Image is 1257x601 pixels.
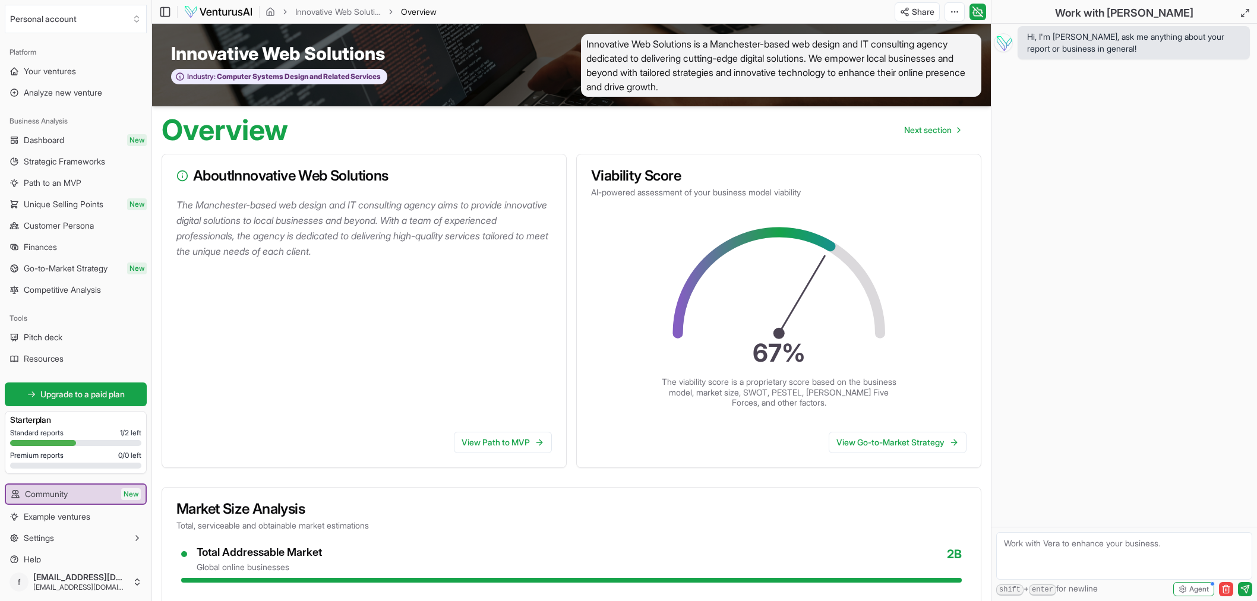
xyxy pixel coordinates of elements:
[176,197,557,259] p: The Manchester-based web design and IT consulting agency aims to provide innovative digital solut...
[1029,584,1056,596] kbd: enter
[24,511,90,523] span: Example ventures
[5,349,147,368] a: Resources
[24,156,105,167] span: Strategic Frameworks
[5,238,147,257] a: Finances
[24,532,54,544] span: Settings
[162,116,288,144] h1: Overview
[895,118,969,142] a: Go to next page
[401,6,437,18] span: Overview
[176,169,552,183] h3: About Innovative Web Solutions
[127,262,147,274] span: New
[947,546,962,574] span: 2B
[829,432,967,453] a: View Go-to-Market Strategy
[1173,582,1214,596] button: Agent
[591,169,967,183] h3: Viability Score
[5,529,147,548] button: Settings
[24,220,94,232] span: Customer Persona
[660,377,898,408] p: The viability score is a proprietary score based on the business model, market size, SWOT, PESTEL...
[10,451,64,460] span: Premium reports
[1055,5,1193,21] h2: Work with [PERSON_NAME]
[33,572,128,583] span: [EMAIL_ADDRESS][DOMAIN_NAME]
[5,5,147,33] button: Select an organization
[5,507,147,526] a: Example ventures
[10,428,64,438] span: Standard reports
[5,259,147,278] a: Go-to-Market StrategyNew
[25,488,68,500] span: Community
[10,572,29,591] span: f
[24,65,76,77] span: Your ventures
[753,338,806,368] text: 67 %
[24,284,101,296] span: Competitive Analysis
[118,451,141,460] span: 0 / 0 left
[24,353,64,365] span: Resources
[912,6,934,18] span: Share
[5,62,147,81] a: Your ventures
[581,34,981,97] span: Innovative Web Solutions is a Manchester-based web design and IT consulting agency dedicated to d...
[591,186,967,198] p: AI-powered assessment of your business model viability
[266,6,437,18] nav: breadcrumb
[5,43,147,62] div: Platform
[40,388,125,400] span: Upgrade to a paid plan
[5,195,147,214] a: Unique Selling PointsNew
[1189,584,1209,594] span: Agent
[5,173,147,192] a: Path to an MVP
[996,583,1098,596] span: + for newline
[5,131,147,150] a: DashboardNew
[24,331,62,343] span: Pitch deck
[171,43,385,64] span: Innovative Web Solutions
[184,5,253,19] img: logo
[24,241,57,253] span: Finances
[24,198,103,210] span: Unique Selling Points
[24,553,41,565] span: Help
[295,6,381,18] a: Innovative Web Solutions
[187,72,216,81] span: Industry:
[5,112,147,131] div: Business Analysis
[176,520,967,532] p: Total, serviceable and obtainable market estimations
[904,124,952,136] span: Next section
[197,561,322,573] div: global online businesses
[996,584,1024,596] kbd: shift
[24,262,108,274] span: Go-to-Market Strategy
[5,550,147,569] a: Help
[5,328,147,347] a: Pitch deck
[24,177,81,189] span: Path to an MVP
[5,152,147,171] a: Strategic Frameworks
[5,382,147,406] a: Upgrade to a paid plan
[5,568,147,596] button: f[EMAIL_ADDRESS][DOMAIN_NAME][EMAIL_ADDRESS][DOMAIN_NAME]
[895,118,969,142] nav: pagination
[197,546,322,559] div: Total Addressable Market
[454,432,552,453] a: View Path to MVP
[6,485,146,504] a: CommunityNew
[5,216,147,235] a: Customer Persona
[5,280,147,299] a: Competitive Analysis
[176,502,967,516] h3: Market Size Analysis
[121,488,141,500] span: New
[1027,31,1240,55] span: Hi, I'm [PERSON_NAME], ask me anything about your report or business in general!
[5,309,147,328] div: Tools
[895,2,940,21] button: Share
[24,87,102,99] span: Analyze new venture
[5,83,147,102] a: Analyze new venture
[127,134,147,146] span: New
[171,69,387,85] button: Industry:Computer Systems Design and Related Services
[33,583,128,592] span: [EMAIL_ADDRESS][DOMAIN_NAME]
[127,198,147,210] span: New
[120,428,141,438] span: 1 / 2 left
[994,33,1013,52] img: Vera
[216,72,381,81] span: Computer Systems Design and Related Services
[10,414,141,426] h3: Starter plan
[24,134,64,146] span: Dashboard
